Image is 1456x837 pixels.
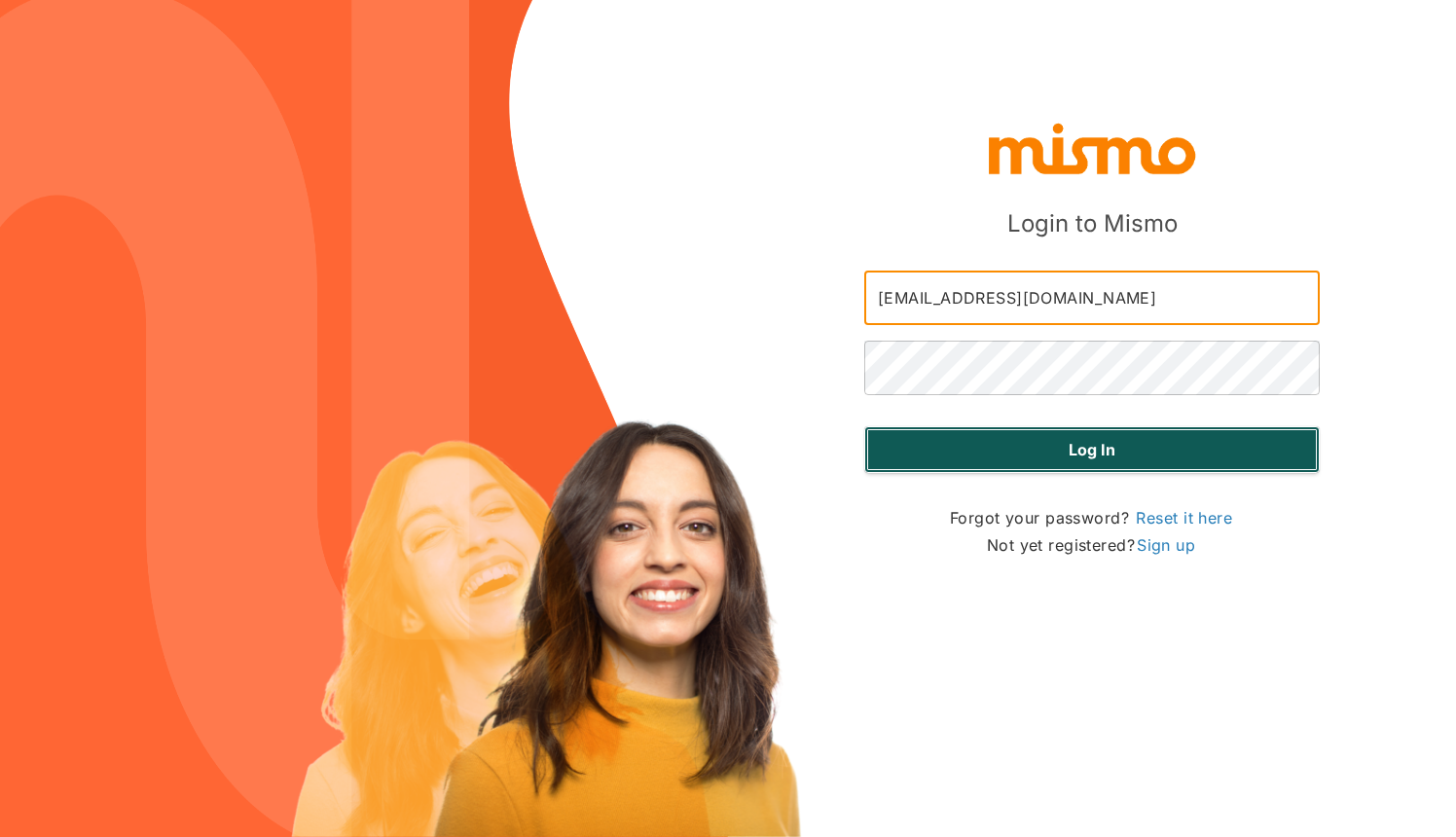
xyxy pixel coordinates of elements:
a: Sign up [1135,533,1197,557]
h5: Login to Mismo [1007,208,1178,239]
a: Reset it here [1134,506,1234,529]
input: Email [864,271,1320,325]
img: logo [985,119,1199,177]
button: Log in [864,426,1320,473]
p: Not yet registered? [987,531,1197,559]
p: Forgot your password? [950,504,1234,531]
